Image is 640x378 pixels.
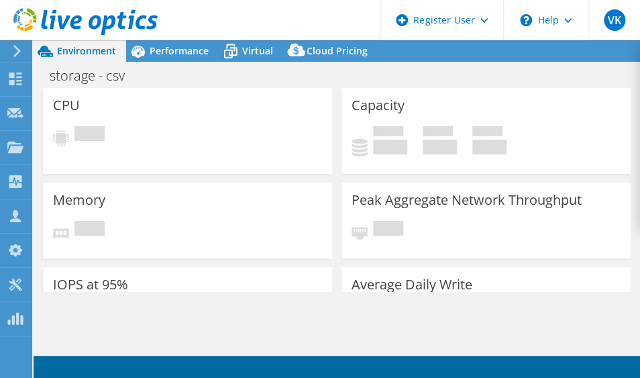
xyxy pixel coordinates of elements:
span: Virtual [242,44,273,57]
h3: CPU [53,98,80,113]
h3: Peak Aggregate Network Throughput [352,193,582,207]
span: Total [472,126,502,140]
span: Cloud Pricing [307,44,368,57]
h3: Capacity [352,98,405,113]
span: Pending [74,221,105,239]
span: Performance [150,44,209,57]
h1: storage - csv [44,68,146,83]
h4: 0 GiB [373,140,407,154]
span: Pending [373,221,403,239]
h4: 0 GiB [423,140,457,154]
svg: \n [520,14,532,26]
span: Free [423,126,453,140]
span: Pending [74,126,105,144]
h3: Average Daily Write [352,277,472,292]
h3: Memory [53,193,105,207]
h3: IOPS at 95% [53,277,128,292]
span: Used [373,126,403,140]
span: Environment [57,44,116,57]
h4: 0 GiB [472,140,506,154]
span: VK [604,9,625,31]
